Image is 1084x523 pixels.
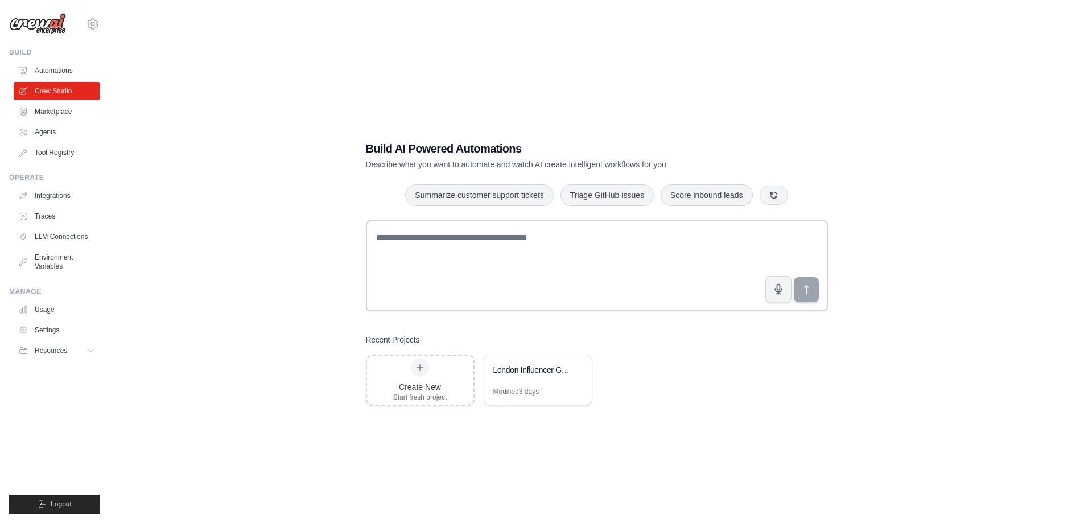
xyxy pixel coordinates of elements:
button: Summarize customer support tickets [405,184,553,206]
h1: Build AI Powered Automations [366,141,748,157]
div: Operate [9,173,100,182]
button: Get new suggestions [760,186,788,205]
a: Integrations [14,187,100,205]
a: Crew Studio [14,82,100,100]
div: Build [9,48,100,57]
div: Manage [9,287,100,296]
span: Logout [51,500,72,509]
button: Triage GitHub issues [560,184,654,206]
a: Usage [14,300,100,319]
a: Marketplace [14,102,100,121]
a: Settings [14,321,100,339]
a: Tool Registry [14,143,100,162]
button: Resources [14,341,100,360]
a: LLM Connections [14,228,100,246]
div: Create New [393,381,447,393]
a: Environment Variables [14,248,100,275]
span: Resources [35,346,67,355]
button: Click to speak your automation idea [765,276,792,302]
div: Modified 3 days [493,387,539,396]
button: Logout [9,495,100,514]
a: Automations [14,61,100,80]
h3: Recent Projects [366,334,420,345]
button: Score inbound leads [661,184,753,206]
p: Describe what you want to automate and watch AI create intelligent workflows for you [366,159,748,170]
a: Agents [14,123,100,141]
div: London Influencer Gastronomy Research [493,364,571,376]
div: Start fresh project [393,393,447,402]
a: Traces [14,207,100,225]
img: Logo [9,13,66,35]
